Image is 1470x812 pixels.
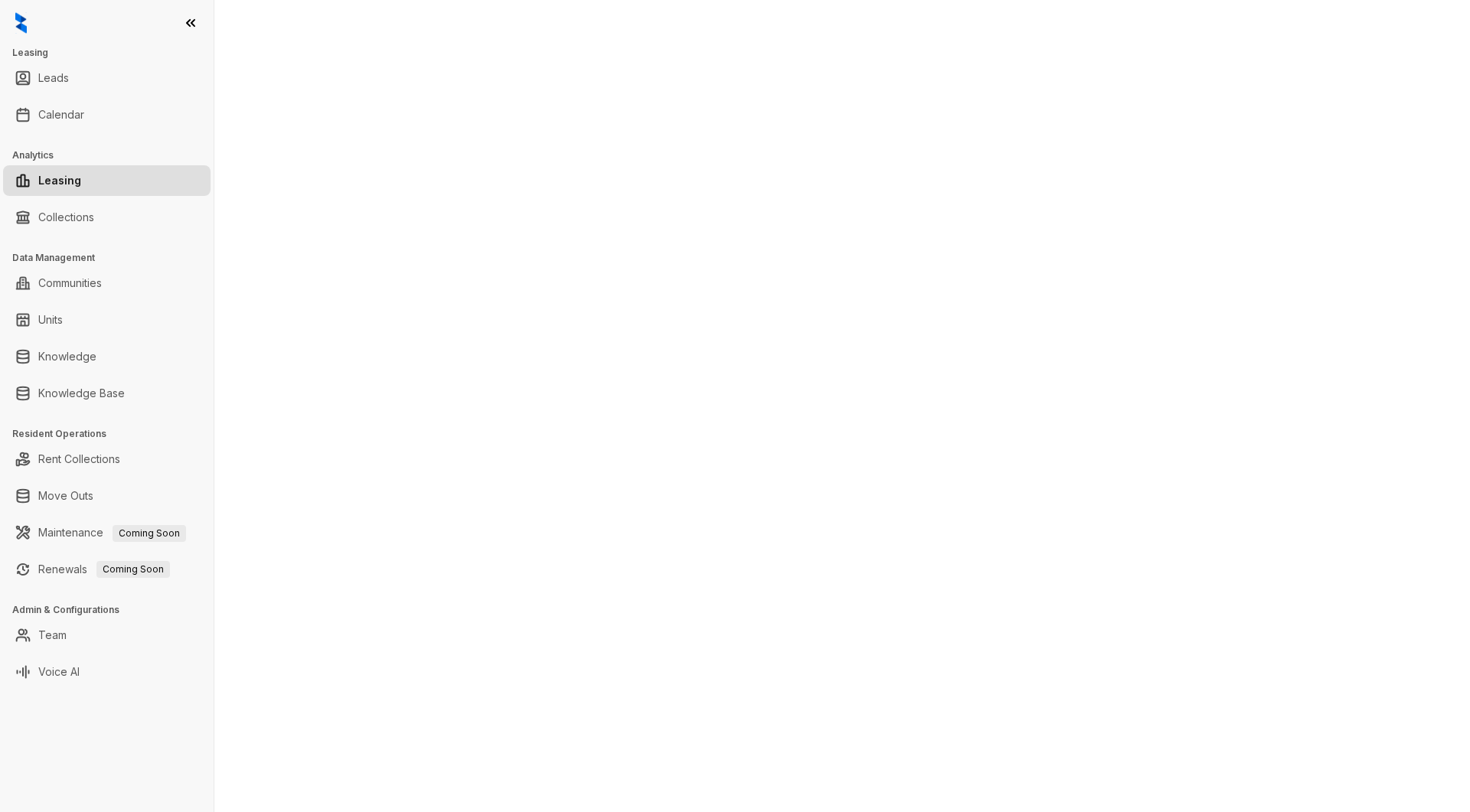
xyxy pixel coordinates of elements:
[12,427,214,441] h3: Resident Operations
[3,620,211,651] li: Team
[3,657,211,687] li: Voice AI
[3,481,211,511] li: Move Outs
[38,99,84,130] a: Calendar
[38,165,81,196] a: Leasing
[38,620,67,651] a: Team
[3,268,211,298] li: Communities
[15,12,27,34] img: logo
[12,46,214,60] h3: Leasing
[38,481,93,511] a: Move Outs
[38,554,170,585] a: RenewalsComing Soon
[38,444,120,474] a: Rent Collections
[38,341,96,372] a: Knowledge
[3,165,211,196] li: Leasing
[12,251,214,265] h3: Data Management
[3,341,211,372] li: Knowledge
[3,99,211,130] li: Calendar
[96,561,170,578] span: Coming Soon
[3,517,211,548] li: Maintenance
[38,63,69,93] a: Leads
[3,202,211,233] li: Collections
[12,148,214,162] h3: Analytics
[38,378,125,409] a: Knowledge Base
[38,202,94,233] a: Collections
[38,657,80,687] a: Voice AI
[113,525,186,542] span: Coming Soon
[3,554,211,585] li: Renewals
[3,63,211,93] li: Leads
[3,305,211,335] li: Units
[3,444,211,474] li: Rent Collections
[3,378,211,409] li: Knowledge Base
[38,268,102,298] a: Communities
[38,305,63,335] a: Units
[12,603,214,617] h3: Admin & Configurations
